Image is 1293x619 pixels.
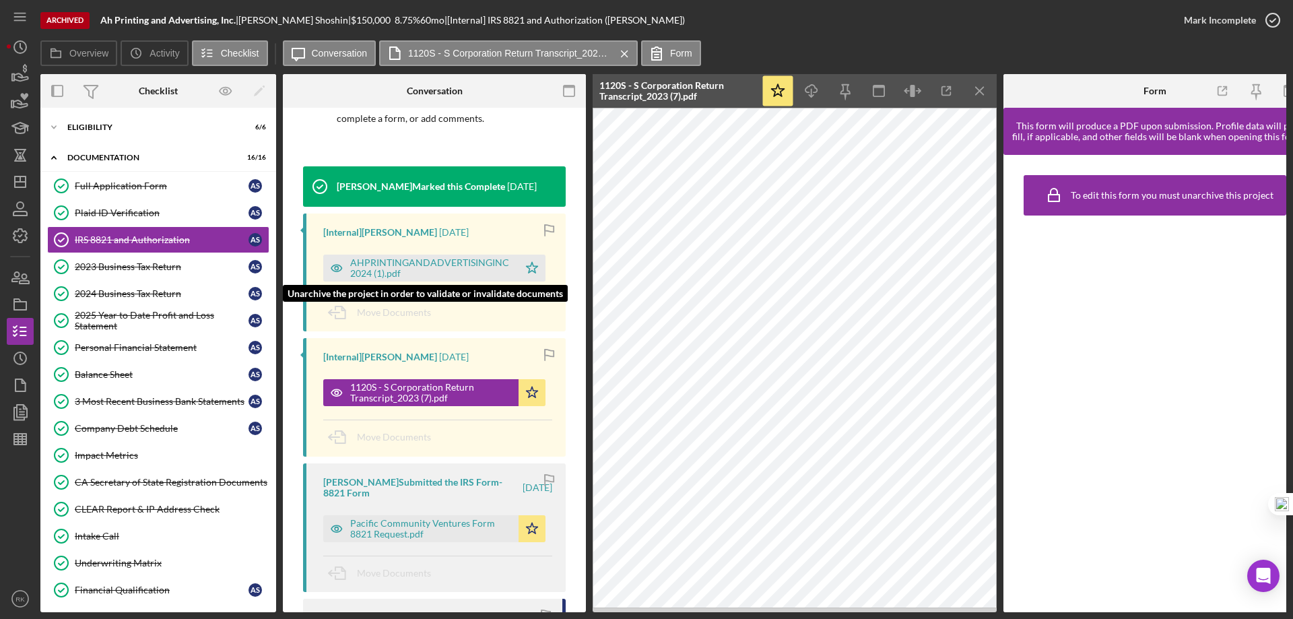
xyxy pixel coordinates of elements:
a: 2023 Business Tax ReturnAS [47,253,269,280]
div: Checklist [139,86,178,96]
button: Move Documents [323,296,444,329]
label: 1120S - S Corporation Return Transcript_2023 (7).pdf [408,48,610,59]
button: Checklist [192,40,268,66]
div: Personal Financial Statement [75,342,248,353]
img: one_i.png [1275,497,1289,511]
a: Underwriting Matrix [47,550,269,577]
div: A S [248,233,262,247]
div: Underwriting Matrix [75,558,269,568]
div: A S [248,206,262,220]
div: A S [248,583,262,597]
div: A S [248,422,262,435]
a: Company Debt ScheduleAS [47,415,269,442]
a: Intake Call [47,523,269,550]
label: Form [670,48,692,59]
div: A S [248,368,262,381]
div: Impact Metrics [75,450,269,461]
button: Conversation [283,40,376,66]
div: To edit this form you must unarchive this project [1071,190,1273,201]
div: | [Internal] IRS 8821 and Authorization ([PERSON_NAME]) [444,15,685,26]
div: 8.75 % [395,15,420,26]
div: Archived [40,12,90,29]
a: 2024 Business Tax ReturnAS [47,280,269,307]
button: 1120S - S Corporation Return Transcript_2023 (7).pdf [379,40,638,66]
span: Move Documents [357,431,431,443]
div: Documentation [67,154,232,162]
div: Company Debt Schedule [75,423,248,434]
div: Conversation [407,86,463,96]
div: 1120S - S Corporation Return Transcript_2023 (7).pdf [599,80,754,102]
button: Move Documents [323,556,444,590]
label: Overview [69,48,108,59]
div: [Internal] [PERSON_NAME] [323,352,437,362]
div: Financial Qualification [75,585,248,595]
button: Form [641,40,701,66]
div: [PERSON_NAME] Shoshin | [238,15,351,26]
div: CA Secretary of State Registration Documents [75,477,269,488]
div: Full Application Form [75,181,248,191]
div: 3 Most Recent Business Bank Statements [75,396,248,407]
div: [PERSON_NAME] Marked this Complete [337,181,505,192]
time: 2025-08-05 21:35 [439,352,469,362]
button: Mark Incomplete [1170,7,1286,34]
a: 2025 Year to Date Profit and Loss StatementAS [47,307,269,334]
div: [Internal] [PERSON_NAME] [323,227,437,238]
div: Balance Sheet [75,369,248,380]
div: 2024 Business Tax Return [75,288,248,299]
div: A S [248,395,262,408]
div: 16 / 16 [242,154,266,162]
div: Open Intercom Messenger [1247,560,1280,592]
div: CLEAR Report & IP Address Check [75,504,269,515]
div: [PERSON_NAME] Submitted the IRS Form-8821 Form [323,477,521,498]
a: Financial QualificationAS [47,577,269,604]
div: Mark Incomplete [1184,7,1256,34]
a: CLEAR Report & IP Address Check [47,496,269,523]
div: Pacific Community Ventures Form 8821 Request.pdf [350,518,512,540]
div: A S [248,287,262,300]
a: CA Secretary of State Registration Documents [47,469,269,496]
time: 2025-07-23 21:56 [523,482,552,493]
div: Eligibility [67,123,232,131]
label: Activity [150,48,179,59]
div: AHPRINTINGANDADVERTISINGINC 2024 (1).pdf [350,257,512,279]
text: RK [15,595,25,603]
time: 2025-08-05 21:36 [439,227,469,238]
span: Move Documents [357,567,431,579]
span: Move Documents [357,306,431,318]
div: 2025 Year to Date Profit and Loss Statement [75,310,248,331]
a: Personal Financial StatementAS [47,334,269,361]
div: A S [248,179,262,193]
div: 1120S - S Corporation Return Transcript_2023 (7).pdf [350,382,512,403]
button: Move Documents [323,420,444,454]
div: $150,000 [351,15,395,26]
label: Conversation [312,48,368,59]
div: A S [248,314,262,327]
div: Form [1143,86,1166,96]
a: IRS 8821 and AuthorizationAS [47,226,269,253]
a: 3 Most Recent Business Bank StatementsAS [47,388,269,415]
div: IRS 8821 and Authorization [75,234,248,245]
div: Plaid ID Verification [75,207,248,218]
div: 60 mo [420,15,444,26]
div: Intake Call [75,531,269,542]
div: 6 / 6 [242,123,266,131]
a: Balance SheetAS [47,361,269,388]
button: 1120S - S Corporation Return Transcript_2023 (7).pdf [323,379,545,406]
time: 2025-08-05 21:51 [507,181,537,192]
div: 2023 Business Tax Return [75,261,248,272]
label: Checklist [221,48,259,59]
button: Pacific Community Ventures Form 8821 Request.pdf [323,515,545,542]
div: A S [248,341,262,354]
a: Plaid ID VerificationAS [47,199,269,226]
a: Full Application FormAS [47,172,269,199]
a: Impact Metrics [47,442,269,469]
button: Activity [121,40,188,66]
button: AHPRINTINGANDADVERTISINGINC 2024 (1).pdf [323,255,545,282]
div: | [100,15,238,26]
button: Overview [40,40,117,66]
div: A S [248,260,262,273]
button: RK [7,585,34,612]
b: Ah Printing and Advertising, Inc. [100,14,236,26]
